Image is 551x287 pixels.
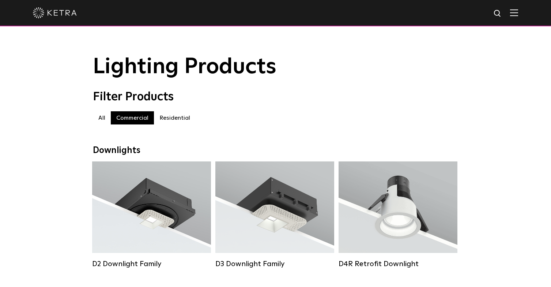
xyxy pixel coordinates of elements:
[93,111,111,124] label: All
[339,161,457,268] a: D4R Retrofit Downlight Lumen Output:800Colors:White / BlackBeam Angles:15° / 25° / 40° / 60°Watta...
[339,260,457,268] div: D4R Retrofit Downlight
[33,7,77,18] img: ketra-logo-2019-white
[92,260,211,268] div: D2 Downlight Family
[510,9,518,16] img: Hamburger%20Nav.svg
[92,161,211,268] a: D2 Downlight Family Lumen Output:1200Colors:White / Black / Gloss Black / Silver / Bronze / Silve...
[154,111,196,124] label: Residential
[93,145,458,156] div: Downlights
[215,260,334,268] div: D3 Downlight Family
[493,9,502,18] img: search icon
[93,56,276,78] span: Lighting Products
[111,111,154,124] label: Commercial
[93,90,458,104] div: Filter Products
[215,161,334,268] a: D3 Downlight Family Lumen Output:700 / 900 / 1100Colors:White / Black / Silver / Bronze / Paintab...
